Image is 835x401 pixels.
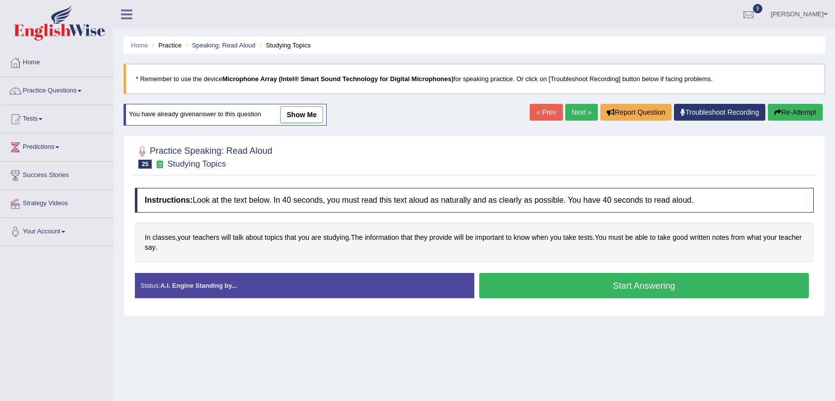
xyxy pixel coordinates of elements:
[124,64,825,94] blockquote: * Remember to use the device for speaking practice. Or click on [Troubleshoot Recording] button b...
[763,232,777,243] span: Click to see word definition
[658,232,670,243] span: Click to see word definition
[311,232,321,243] span: Click to see word definition
[167,159,226,169] small: Studying Topics
[753,4,763,13] span: 9
[153,232,176,243] span: Click to see word definition
[475,232,504,243] span: Click to see word definition
[563,232,576,243] span: Click to see word definition
[285,232,296,243] span: Click to see word definition
[145,242,156,253] span: Click to see word definition
[138,160,152,169] span: 25
[595,232,607,243] span: Click to see word definition
[565,104,598,121] a: Next »
[530,104,562,121] a: « Prev
[429,232,452,243] span: Click to see word definition
[280,106,323,123] a: show me
[690,232,710,243] span: Click to see word definition
[513,232,530,243] span: Click to see word definition
[222,75,454,83] b: Microphone Array (Intel® Smart Sound Technology for Digital Microphones)
[257,41,311,50] li: Studying Topics
[135,144,272,169] h2: Practice Speaking: Read Aloud
[298,232,310,243] span: Click to see word definition
[131,42,148,49] a: Home
[0,134,113,158] a: Predictions
[135,223,814,263] div: , . . .
[635,232,648,243] span: Click to see word definition
[550,232,561,243] span: Click to see word definition
[650,232,656,243] span: Click to see word definition
[712,232,729,243] span: Click to see word definition
[160,282,237,289] strong: A.I. Engine Standing by...
[0,77,113,102] a: Practice Questions
[0,162,113,186] a: Success Stories
[265,232,283,243] span: Click to see word definition
[779,232,802,243] span: Click to see word definition
[351,232,363,243] span: Click to see word definition
[0,218,113,243] a: Your Account
[578,232,593,243] span: Click to see word definition
[154,160,165,169] small: Exam occurring question
[145,232,151,243] span: Click to see word definition
[532,232,548,243] span: Click to see word definition
[246,232,263,243] span: Click to see word definition
[145,196,193,204] b: Instructions:
[135,273,474,298] div: Status:
[401,232,412,243] span: Click to see word definition
[0,49,113,74] a: Home
[0,105,113,130] a: Tests
[124,104,327,126] div: You have already given answer to this question
[150,41,181,50] li: Practice
[177,232,191,243] span: Click to see word definition
[323,232,349,243] span: Click to see word definition
[415,232,427,243] span: Click to see word definition
[233,232,244,243] span: Click to see word definition
[365,232,399,243] span: Click to see word definition
[135,188,814,213] h4: Look at the text below. In 40 seconds, you must read this text aloud as naturally and as clearly ...
[193,232,219,243] span: Click to see word definition
[768,104,823,121] button: Re-Attempt
[731,232,745,243] span: Click to see word definition
[465,232,473,243] span: Click to see word definition
[221,232,231,243] span: Click to see word definition
[0,190,113,215] a: Strategy Videos
[672,232,688,243] span: Click to see word definition
[608,232,623,243] span: Click to see word definition
[506,232,512,243] span: Click to see word definition
[600,104,671,121] button: Report Question
[192,42,255,49] a: Speaking: Read Aloud
[674,104,765,121] a: Troubleshoot Recording
[479,273,809,298] button: Start Answering
[747,232,761,243] span: Click to see word definition
[625,232,633,243] span: Click to see word definition
[454,232,463,243] span: Click to see word definition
